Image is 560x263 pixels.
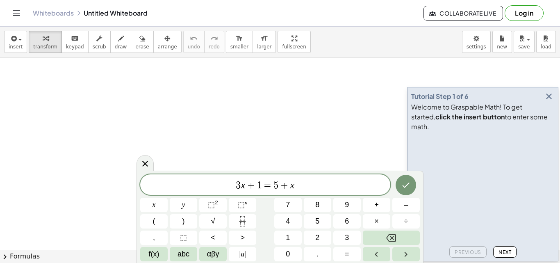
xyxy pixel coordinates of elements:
span: smaller [230,44,248,50]
button: ( [140,214,168,229]
button: Greater than [229,231,256,245]
button: Done [396,175,416,195]
span: new [497,44,507,50]
button: Collaborate Live [423,6,503,21]
button: keyboardkeypad [61,31,89,53]
sup: n [245,199,248,206]
span: √ [211,216,215,227]
button: format_sizelarger [253,31,276,53]
button: Next [493,246,517,258]
button: format_sizesmaller [226,31,253,53]
span: 1 [257,181,262,190]
var: x [241,180,245,190]
button: Alphabet [170,247,197,261]
span: load [541,44,551,50]
button: arrange [153,31,182,53]
span: ⬚ [180,232,187,243]
span: | [244,250,246,258]
button: Absolute value [229,247,256,261]
button: 3 [333,231,361,245]
button: 2 [304,231,331,245]
span: Collaborate Live [430,9,496,17]
i: format_size [260,34,268,43]
button: undoundo [183,31,205,53]
span: < [211,232,215,243]
button: , [140,231,168,245]
button: Minus [392,198,420,212]
button: Superscript [229,198,256,212]
span: x [153,199,156,210]
button: Greek alphabet [199,247,227,261]
button: Placeholder [170,231,197,245]
button: new [492,31,512,53]
span: f(x) [149,249,159,260]
span: transform [33,44,57,50]
button: . [304,247,331,261]
sup: 2 [215,199,218,206]
span: scrub [93,44,106,50]
button: ) [170,214,197,229]
button: 4 [274,214,302,229]
span: 8 [315,199,319,210]
a: Whiteboards [33,9,74,17]
button: Plus [363,198,390,212]
div: Welcome to Graspable Math! To get started, to enter some math. [411,102,555,132]
i: redo [210,34,218,43]
button: scrub [88,31,111,53]
button: y [170,198,197,212]
span: settings [467,44,486,50]
span: 3 [236,181,241,190]
span: + [245,181,257,190]
span: ÷ [404,216,408,227]
span: 9 [345,199,349,210]
button: Left arrow [363,247,390,261]
i: keyboard [71,34,79,43]
button: Backspace [363,231,420,245]
span: insert [9,44,23,50]
button: Equals [333,247,361,261]
button: 9 [333,198,361,212]
span: erase [135,44,149,50]
button: load [536,31,556,53]
span: larger [257,44,271,50]
span: fullscreen [282,44,306,50]
span: 7 [286,199,290,210]
span: = [262,181,274,190]
span: redo [209,44,220,50]
span: keypad [66,44,84,50]
span: = [345,249,349,260]
span: ( [153,216,155,227]
button: erase [131,31,153,53]
span: 6 [345,216,349,227]
span: abc [178,249,189,260]
button: settings [462,31,491,53]
button: Fraction [229,214,256,229]
span: a [239,249,246,260]
button: Times [363,214,390,229]
button: 5 [304,214,331,229]
span: × [374,216,379,227]
button: fullscreen [278,31,310,53]
button: 0 [274,247,302,261]
button: Toggle navigation [10,7,23,20]
span: y [182,199,185,210]
span: arrange [158,44,177,50]
button: 7 [274,198,302,212]
button: draw [110,31,132,53]
span: + [374,199,379,210]
button: 8 [304,198,331,212]
span: ⬚ [208,201,215,209]
span: . [316,249,319,260]
span: | [239,250,241,258]
i: format_size [235,34,243,43]
span: 0 [286,249,290,260]
div: Tutorial Step 1 of 6 [411,91,469,101]
button: Divide [392,214,420,229]
span: ) [182,216,185,227]
span: undo [188,44,200,50]
b: click the insert button [435,112,505,121]
span: 4 [286,216,290,227]
button: Squared [199,198,227,212]
span: 2 [315,232,319,243]
span: , [153,232,155,243]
